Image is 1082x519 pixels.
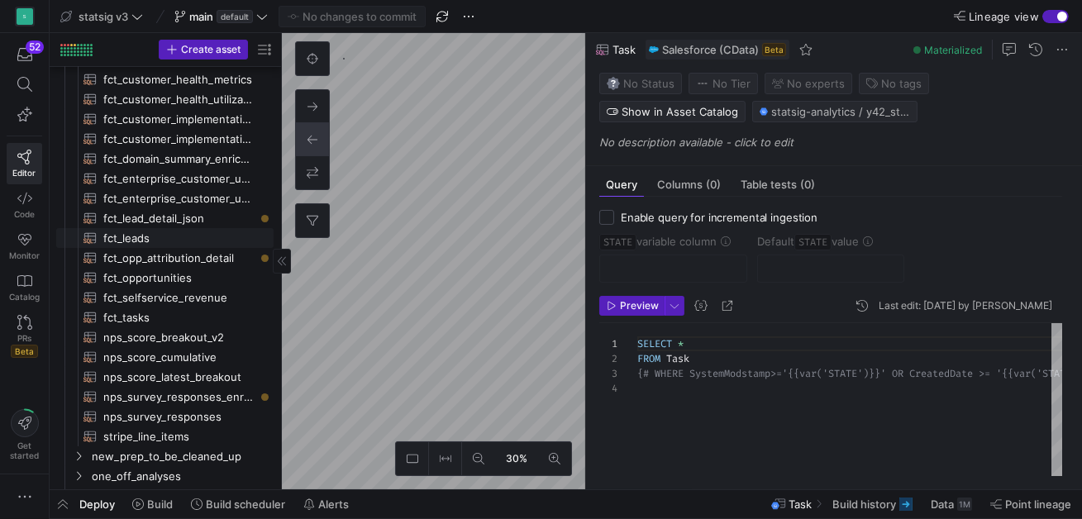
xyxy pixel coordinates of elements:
[56,407,274,426] div: Press SPACE to select this row.
[56,6,147,27] button: statsig v3
[9,292,40,302] span: Catalog
[103,70,255,89] span: fct_customer_health_metrics​​​​​​​​​​
[56,466,274,486] div: Press SPACE to select this row.
[637,367,927,380] span: {# WHERE SystemModstamp>='{{var('STATE')}}' OR Cre
[10,440,39,460] span: Get started
[56,307,274,327] div: Press SPACE to select this row.
[56,69,274,89] a: fct_customer_health_metrics​​​​​​​​​​
[56,228,274,248] div: Press SPACE to select this row.
[125,490,180,518] button: Build
[217,10,253,23] span: default
[800,179,815,190] span: (0)
[56,367,274,387] a: nps_score_latest_breakout​​​​​​​​​​
[103,209,255,228] span: fct_lead_detail_json​​​​​​​​​​
[56,109,274,129] div: Press SPACE to select this row.
[103,348,255,367] span: nps_score_cumulative​​​​​​​​​​
[765,73,852,94] button: No experts
[103,150,255,169] span: fct_domain_summary_enriched​​​​​​​​​​
[7,402,42,467] button: Getstarted
[56,307,274,327] a: fct_tasks​​​​​​​​​​
[599,381,617,396] div: 4
[56,208,274,228] div: Press SPACE to select this row.
[881,77,922,90] span: No tags
[606,179,637,190] span: Query
[706,179,721,190] span: (0)
[189,10,213,23] span: main
[56,109,274,129] a: fct_customer_implementation_metrics_latest​​​​​​​​​​
[56,347,274,367] div: Press SPACE to select this row.
[103,169,255,188] span: fct_enterprise_customer_usage_3d_lag​​​​​​​​​​
[666,352,689,365] span: Task
[56,248,274,268] div: Press SPACE to select this row.
[103,249,255,268] span: fct_opp_attribution_detail​​​​​​​​​​
[103,269,255,288] span: fct_opportunities​​​​​​​​​​
[696,77,709,90] img: No tier
[14,209,35,219] span: Code
[599,234,636,250] span: STATE
[56,446,274,466] div: Press SPACE to select this row.
[103,189,255,208] span: fct_enterprise_customer_usage​​​​​​​​​​
[56,149,274,169] a: fct_domain_summary_enriched​​​​​​​​​​
[599,235,717,248] span: variable column
[599,351,617,366] div: 2
[752,101,918,122] button: statsig-analytics / y42_statsig_v3_test_main / source__statsig_salesforce_2__Task
[103,110,255,129] span: fct_customer_implementation_metrics_latest​​​​​​​​​​
[794,234,832,250] span: STATE
[79,10,128,23] span: statsig v3
[56,426,274,446] div: Press SPACE to select this row.
[103,288,255,307] span: fct_selfservice_revenue​​​​​​​​​​
[599,366,617,381] div: 3
[79,498,115,511] span: Deploy
[771,105,910,118] span: statsig-analytics / y42_statsig_v3_test_main / source__statsig_salesforce_2__Task
[56,188,274,208] div: Press SPACE to select this row.
[924,44,982,56] span: Materialized
[696,77,751,90] span: No Tier
[103,427,255,446] span: stripe_line_items​​​​​​​​​​
[599,336,617,351] div: 1
[296,490,356,518] button: Alerts
[206,498,285,511] span: Build scheduler
[637,352,660,365] span: FROM
[741,179,815,190] span: Table tests
[56,169,274,188] a: fct_enterprise_customer_usage_3d_lag​​​​​​​​​​
[56,228,274,248] a: fct_leads​​​​​​​​​​
[825,490,920,518] button: Build history
[56,288,274,307] div: Press SPACE to select this row.
[832,498,896,511] span: Build history
[103,407,255,426] span: nps_survey_responses​​​​​​​​​​
[7,184,42,226] a: Code
[56,129,274,149] div: Press SPACE to select this row.
[622,105,738,118] span: Show in Asset Catalog
[7,226,42,267] a: Monitor
[620,300,659,312] span: Preview
[607,77,620,90] img: No status
[56,89,274,109] div: Press SPACE to select this row.
[17,8,33,25] div: S
[607,77,674,90] span: No Status
[26,40,44,54] div: 52
[56,387,274,407] a: nps_survey_responses_enriched​​​​​​​​​​
[7,40,42,69] button: 52
[56,407,274,426] a: nps_survey_responses​​​​​​​​​​
[757,235,859,248] span: Default value
[56,288,274,307] a: fct_selfservice_revenue​​​​​​​​​​
[181,44,241,55] span: Create asset
[318,498,349,511] span: Alerts
[957,498,972,511] div: 1M
[56,387,274,407] div: Press SPACE to select this row.
[56,208,274,228] a: fct_lead_detail_json​​​​​​​​​​
[103,308,255,327] span: fct_tasks​​​​​​​​​​
[495,442,538,475] button: 30%
[969,10,1039,23] span: Lineage view
[599,136,1075,149] p: No description available - click to edit
[599,73,682,94] button: No statusNo Status
[184,490,293,518] button: Build scheduler
[56,268,274,288] a: fct_opportunities​​​​​​​​​​
[599,101,746,122] button: Show in Asset Catalog
[103,328,255,347] span: nps_score_breakout_v2​​​​​​​​​​
[983,490,1079,518] button: Point lineage
[689,73,758,94] button: No tierNo Tier
[762,43,786,56] span: Beta
[7,308,42,364] a: PRsBeta
[637,337,672,350] span: SELECT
